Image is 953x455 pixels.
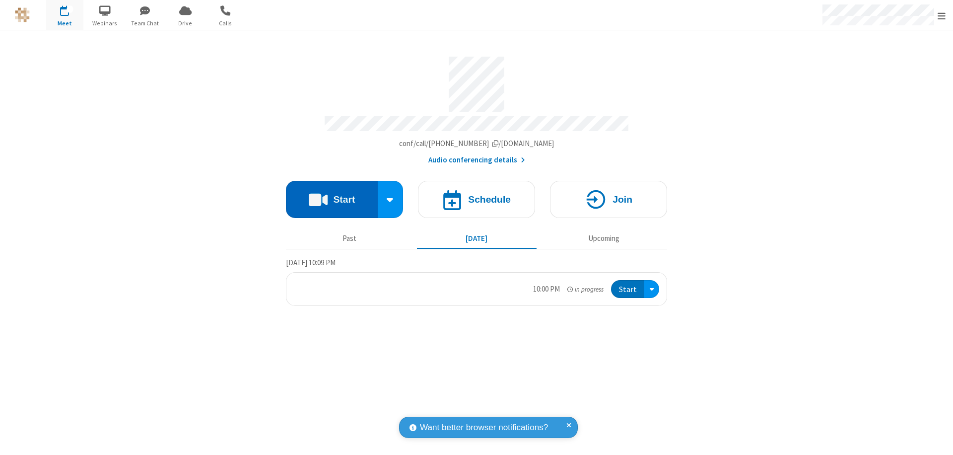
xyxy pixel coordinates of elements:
[533,284,560,295] div: 10:00 PM
[567,285,604,294] em: in progress
[15,7,30,22] img: QA Selenium DO NOT DELETE OR CHANGE
[333,195,355,204] h4: Start
[420,421,548,434] span: Want better browser notifications?
[286,257,667,306] section: Today's Meetings
[544,229,664,248] button: Upcoming
[286,49,667,166] section: Account details
[127,19,164,28] span: Team Chat
[428,154,525,166] button: Audio conferencing details
[550,181,667,218] button: Join
[86,19,124,28] span: Webinars
[399,139,554,148] span: Copy my meeting room link
[417,229,537,248] button: [DATE]
[207,19,244,28] span: Calls
[613,195,632,204] h4: Join
[286,258,336,267] span: [DATE] 10:09 PM
[611,280,644,299] button: Start
[167,19,204,28] span: Drive
[46,19,83,28] span: Meet
[399,138,554,150] button: Copy my meeting room linkCopy my meeting room link
[286,181,378,218] button: Start
[644,280,659,299] div: Open menu
[418,181,535,218] button: Schedule
[378,181,404,218] div: Start conference options
[67,5,73,13] div: 1
[290,229,409,248] button: Past
[468,195,511,204] h4: Schedule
